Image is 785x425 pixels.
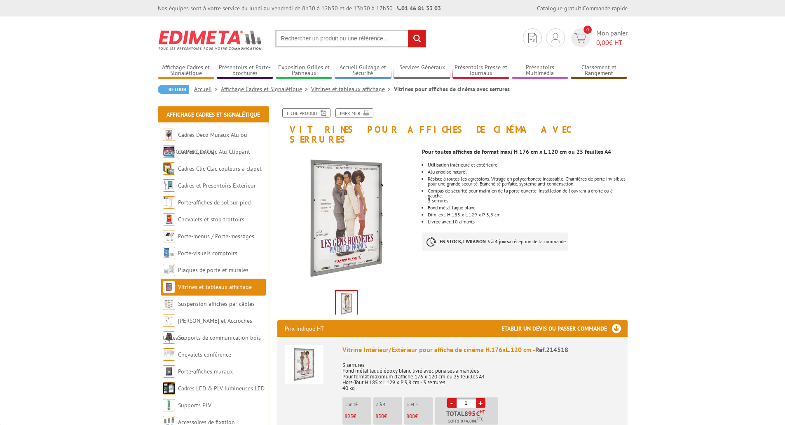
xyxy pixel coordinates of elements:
a: Vitrines et tableaux affichage [311,85,394,93]
a: Porte-menus / Porte-messages [178,232,254,240]
a: Suspension affiches par câbles [178,300,255,308]
img: Cadres et Présentoirs Extérieur [163,179,175,192]
sup: HT [480,409,485,415]
strong: 01 46 81 33 03 [397,5,441,12]
a: Commande rapide [583,5,628,12]
a: Vitrines et tableaux affichage [178,283,252,291]
img: Chevalets conférence [163,348,175,361]
a: Affichage Cadres et Signalétique [158,64,215,77]
img: Porte-affiches muraux [163,365,175,378]
li: Utilisation intérieure et extérieure [428,162,627,167]
a: Classement et Rangement [571,64,628,77]
img: devis rapide [528,33,537,43]
img: Edimeta [158,25,263,55]
img: vitrines_d_affichage_214518_1.jpg [336,291,357,317]
img: Plaques de porte et murales [163,264,175,276]
p: à réception de la commande [422,232,568,251]
a: Fiche produit [282,108,330,117]
a: Présentoirs et Porte-brochures [217,64,274,77]
p: Pour toutes affiches de format maxi H 176 cm x L 120 cm ou 25 feuilles A4 [422,149,627,154]
p: 5 et + [406,402,433,407]
p: € [375,413,402,419]
img: Cadres Deco Muraux Alu ou Bois [163,129,175,141]
p: 3 serrures Fond métal laqué époxy blanc livré avec punaises aimantées Pour format maximum d'affic... [342,357,620,391]
p: € [406,413,433,419]
img: Vitrines et tableaux affichage [163,281,175,293]
a: Cadres et Présentoirs Extérieur [178,182,256,189]
a: Retour [158,85,189,94]
p: Total [437,410,498,425]
img: devis rapide [551,33,560,43]
a: Porte-affiches de sol sur pied [178,199,251,206]
li: Vitrines pour affiches de cinéma avec serrures [394,85,510,93]
a: Exposition Grilles et Panneaux [276,64,333,77]
p: L'unité [344,402,371,407]
a: Affichage Cadres et Signalétique [166,111,260,118]
span: 808 [406,413,415,420]
img: Cadres Clic-Clac couleurs à clapet [163,162,175,175]
a: Chevalets conférence [178,351,231,358]
span: 895 [464,410,476,417]
strong: EN STOCK, LIVRAISON 3 à 4 jours [440,238,509,244]
a: Porte-affiches muraux [178,368,233,375]
img: Cadres LED & PLV lumineuses LED [163,382,175,394]
span: Soit € [448,418,483,425]
img: Porte-affiches de sol sur pied [163,196,175,209]
input: rechercher [408,30,426,47]
a: Plaques de porte et murales [178,266,248,274]
h3: Etablir un devis ou passer commande [501,320,628,337]
a: Présentoirs Presse et Journaux [452,64,509,77]
a: Imprimer [335,108,373,117]
a: Supports PLV [178,402,211,409]
img: Porte-menus / Porte-messages [163,230,175,242]
img: vitrines_d_affichage_214518_1.jpg [277,148,416,287]
a: Cadres Clic-Clac couleurs à clapet [178,165,262,172]
p: 2 à 4 [375,402,402,407]
span: Réf.214518 [535,345,568,354]
a: [PERSON_NAME] et Accroches tableaux [163,317,252,341]
a: Présentoirs Multimédia [512,64,569,77]
img: Suspension affiches par câbles [163,298,175,310]
a: Cadres Deco Muraux Alu ou [GEOGRAPHIC_DATA] [163,131,247,155]
p: Prix indiqué HT [285,320,324,337]
span: Mon panier [596,28,628,47]
img: Vitrine Intérieur/Extérieur pour affiche de cinéma H.176xL.120 cm [285,345,323,384]
li: Compas de sécurité pour maintien de la porte ouverte. Installation de l'ouvrant à droite ou à gau... [428,188,627,203]
a: Cadres LED & PLV lumineuses LED [178,385,265,392]
span: 0 [583,26,592,34]
li: Dim. ext. H 185 x L 129 x P 3,8 cm [428,212,627,217]
p: € [344,413,371,419]
a: Accueil Guidage et Sécurité [335,64,391,77]
div: Vitrine Intérieur/Extérieur pour affiche de cinéma H.176xL.120 cm - [342,345,620,355]
img: Supports PLV [163,399,175,411]
li: Alu anodisé naturel [428,169,627,174]
img: devis rapide [574,33,586,43]
a: + [476,398,485,408]
img: Chevalets et stop trottoirs [163,213,175,225]
span: 895 [344,413,353,420]
div: | [537,4,628,12]
h1: Vitrines pour affiches de cinéma avec serrures [271,108,634,144]
li: Fond métal laqué blanc [428,205,627,210]
a: Porte-visuels comptoirs [178,249,237,257]
a: Affichage Cadres et Signalétique [221,85,311,93]
span: 0,00 [596,38,609,47]
img: Porte-visuels comptoirs [163,247,175,259]
sup: TTC [477,417,483,421]
a: Chevalets et stop trottoirs [178,216,244,223]
span: 1 074,00 [457,418,474,425]
span: € [476,410,480,417]
a: devis rapide 0 Mon panier 0,00€ HT [569,28,628,47]
a: Accueil [194,85,221,93]
li: Livrée avec 10 aimants [428,219,627,224]
span: € HT [596,38,628,47]
img: Cimaises et Accroches tableaux [163,315,175,327]
div: Nos équipes sont à votre service du lundi au vendredi de 8h30 à 12h30 et de 13h30 à 17h30 [158,4,441,12]
a: Supports de communication bois [178,334,261,341]
li: Résiste à toutes les agressions. Vitrage en polycarbonate incassable. Charnières de porte invisib... [428,176,627,186]
a: Catalogue gratuit [537,5,581,12]
span: 850 [375,413,384,420]
a: Cadres Clic-Clac Alu Clippant [178,148,250,155]
a: - [447,398,457,408]
a: Services Généraux [394,64,450,77]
